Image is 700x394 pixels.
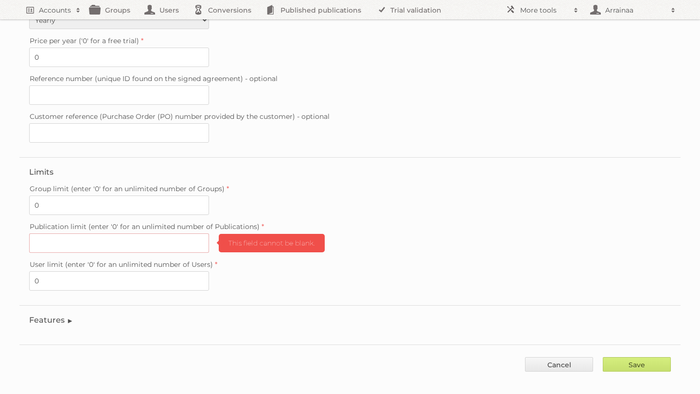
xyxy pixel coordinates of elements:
[30,222,260,231] span: Publication limit (enter '0' for an unlimited number of Publications)
[520,5,569,15] h2: More tools
[30,36,139,45] span: Price per year ('0' for a free trial)
[29,167,53,177] legend: Limits
[603,357,671,372] input: Save
[30,74,278,83] span: Reference number (unique ID found on the signed agreement) - optional
[30,112,330,121] span: Customer reference (Purchase Order (PO) number provided by the customer) - optional
[30,260,213,269] span: User limit (enter '0' for an unlimited number of Users)
[603,5,666,15] h2: Arrainaa
[219,234,325,252] span: This field cannot be blank.
[30,184,225,193] span: Group limit (enter '0' for an unlimited number of Groups)
[29,315,73,325] legend: Features
[525,357,593,372] a: Cancel
[39,5,71,15] h2: Accounts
